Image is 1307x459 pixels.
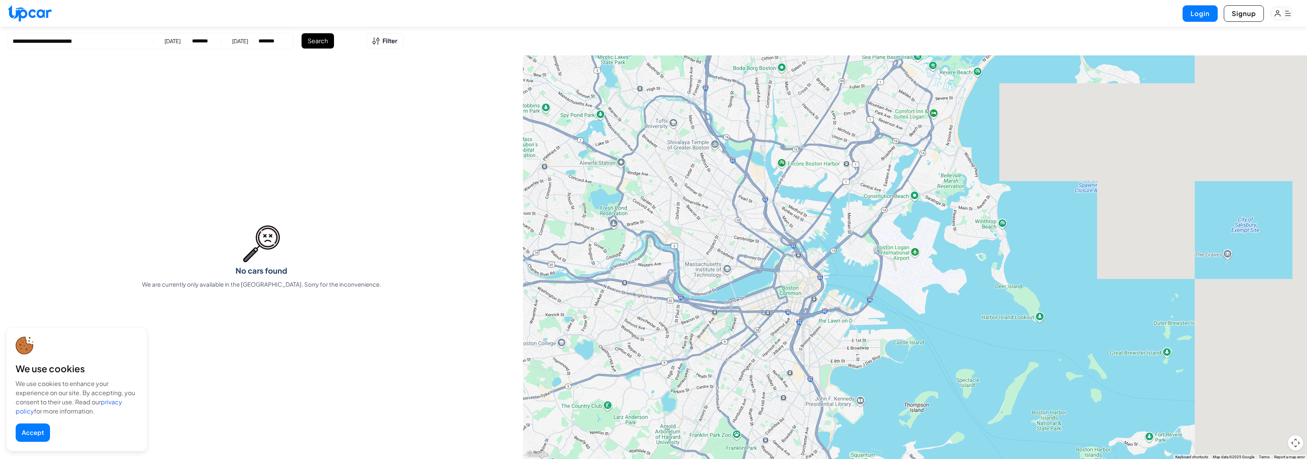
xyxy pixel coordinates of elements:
[366,33,404,49] button: Open filters
[382,36,397,45] span: Filter
[165,37,181,45] div: [DATE]
[243,225,280,262] img: No cars found
[1224,5,1264,22] button: Signup
[16,337,34,355] img: cookie-icon.svg
[16,379,138,416] div: We use cookies to enhance your experience on our site. By accepting, you consent to their use. Re...
[16,362,138,375] div: We use cookies
[302,33,334,49] button: Search
[16,423,50,442] button: Accept
[232,37,248,45] div: [DATE]
[1213,455,1254,459] span: Map data ©2025 Google
[1259,455,1270,459] a: Terms (opens in new tab)
[1288,435,1303,451] button: Map camera controls
[1183,5,1218,22] button: Login
[1274,455,1305,459] a: Report a map error
[8,5,52,21] img: Upcar Logo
